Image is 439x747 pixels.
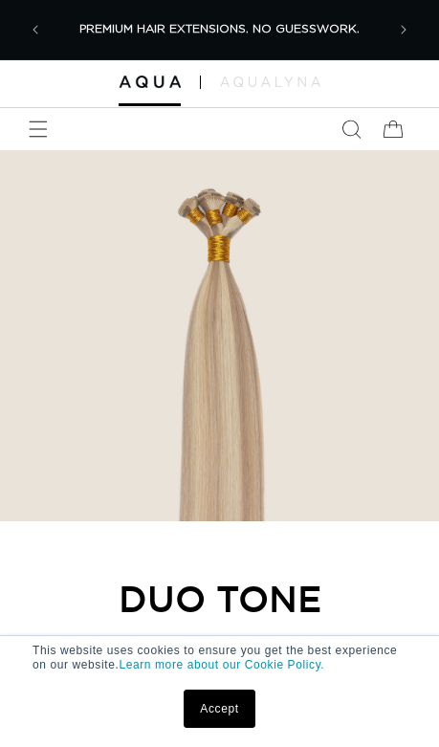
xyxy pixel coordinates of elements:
[119,76,181,88] img: Aqua Hair Extensions
[119,658,324,671] a: Learn more about our Cookie Policy.
[14,9,56,51] button: Previous announcement
[119,579,321,619] h2: DUO TONE
[330,108,372,150] summary: Search
[184,690,254,728] a: Accept
[220,77,320,86] img: aqualyna.com
[33,644,406,672] p: This website uses cookies to ensure you get the best experience on our website.
[17,108,59,150] summary: Menu
[79,23,360,34] span: PREMIUM HAIR EXTENSIONS. NO GUESSWORK.
[383,9,425,51] button: Next announcement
